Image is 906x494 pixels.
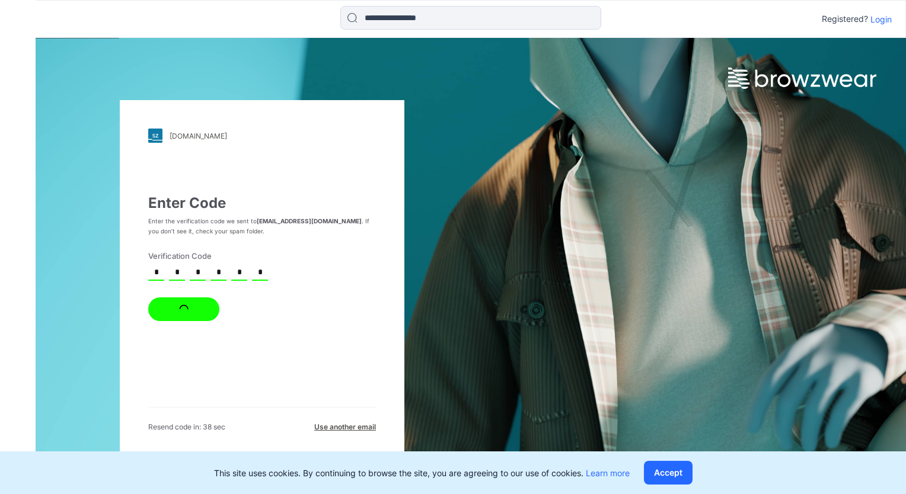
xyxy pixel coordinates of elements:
[170,131,227,140] div: [DOMAIN_NAME]
[148,216,376,236] p: Enter the verification code we sent to . If you don’t see it, check your spam folder.
[822,12,868,26] p: Registered?
[257,217,362,224] strong: [EMAIL_ADDRESS][DOMAIN_NAME]
[148,422,225,432] div: Resend code in:
[203,422,225,431] span: 38 sec
[728,68,876,89] img: browzwear-logo.e42bd6dac1945053ebaf764b6aa21510.svg
[870,13,892,25] p: Login
[644,461,693,485] button: Accept
[314,422,376,432] div: Use another email
[148,195,376,211] h3: Enter Code
[214,467,630,479] p: This site uses cookies. By continuing to browse the site, you are agreeing to our use of cookies.
[148,129,376,143] a: [DOMAIN_NAME]
[148,129,162,143] img: stylezone-logo.562084cfcfab977791bfbf7441f1a819.svg
[148,251,369,262] label: Verification Code
[586,468,630,478] a: Learn more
